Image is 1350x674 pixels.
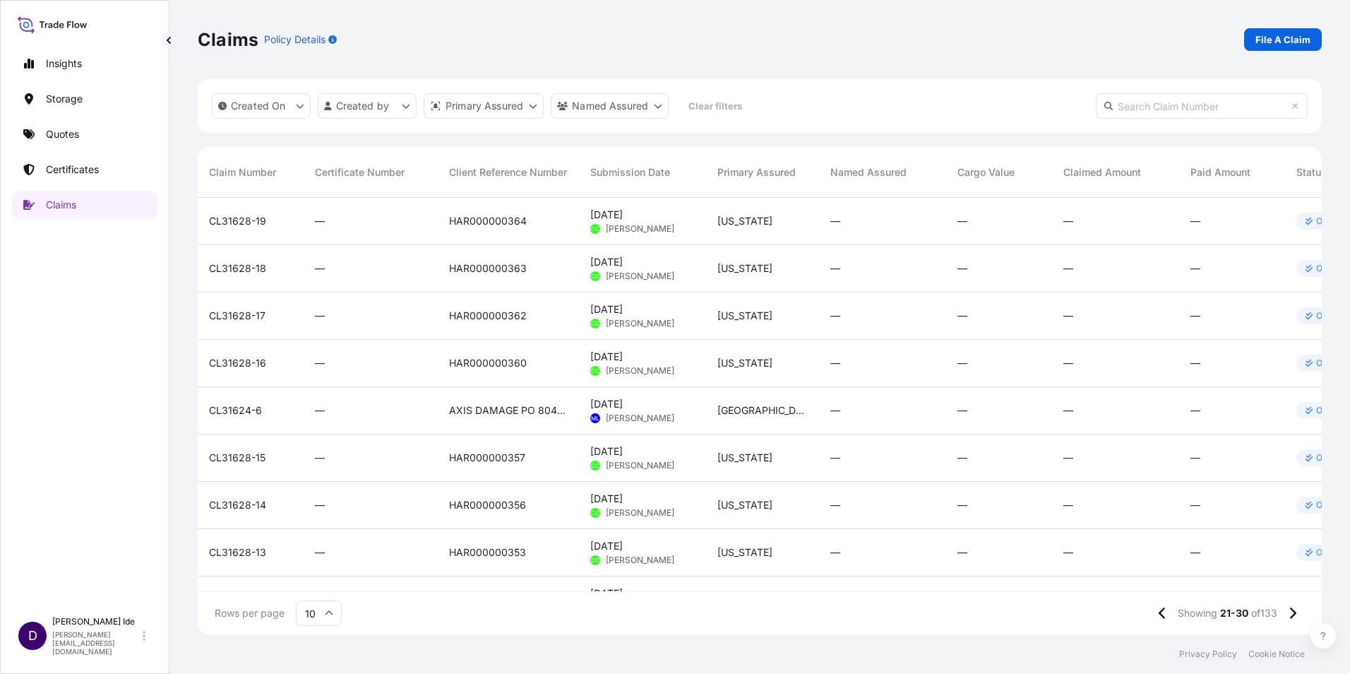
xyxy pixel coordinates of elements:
p: Created by [336,99,390,113]
span: CL31628-14 [209,498,266,512]
span: AXIS DAMAGE PO 80443 [449,403,568,418]
input: Search Claim Number [1096,93,1308,119]
span: Paid Amount [1190,165,1250,179]
span: [DATE] [590,539,623,553]
span: — [1063,356,1073,370]
p: Clear filters [688,99,742,113]
span: — [957,545,967,560]
button: distributor Filter options [424,93,544,119]
span: HAR000000357 [449,451,525,465]
a: Privacy Policy [1179,649,1237,660]
span: — [830,498,840,512]
p: Open [1316,452,1338,463]
p: Created On [231,99,286,113]
span: [PERSON_NAME] [606,365,674,377]
span: [GEOGRAPHIC_DATA] [717,403,808,418]
span: — [1063,261,1073,276]
span: — [1063,309,1073,323]
span: — [1190,498,1200,512]
span: HAR000000353 [449,545,526,560]
p: Open [1316,215,1338,227]
p: Cookie Notice [1248,649,1305,660]
span: — [957,403,967,418]
span: [US_STATE] [717,261,772,276]
p: [PERSON_NAME] Ide [52,616,140,627]
span: CC [591,506,599,520]
span: — [957,451,967,465]
span: — [1063,403,1073,418]
span: [US_STATE] [717,498,772,512]
span: [DATE] [590,444,623,459]
span: [US_STATE] [717,545,772,560]
span: CC [591,222,599,236]
span: CL31628-13 [209,545,266,560]
a: Storage [12,85,157,113]
p: [PERSON_NAME][EMAIL_ADDRESS][DOMAIN_NAME] [52,630,140,656]
p: Open [1316,547,1338,558]
p: Storage [46,92,83,106]
span: CC [591,553,599,567]
span: [PERSON_NAME] [606,460,674,471]
p: Claims [46,198,76,212]
span: [DATE] [590,302,623,317]
span: — [1063,214,1073,228]
span: — [1190,261,1200,276]
span: CC [591,364,599,378]
span: — [315,545,325,560]
span: [DATE] [590,586,623,601]
span: CL31628-19 [209,214,266,228]
a: Certificates [12,155,157,184]
span: — [1063,498,1073,512]
p: Policy Details [264,32,325,47]
p: Primary Assured [446,99,523,113]
span: — [315,498,325,512]
span: [DATE] [590,397,623,411]
span: — [315,451,325,465]
span: Cargo Value [957,165,1015,179]
span: — [1190,403,1200,418]
span: — [1063,451,1073,465]
p: Quotes [46,127,79,141]
span: — [1190,356,1200,370]
span: [US_STATE] [717,309,772,323]
span: Claimed Amount [1063,165,1141,179]
span: — [1190,309,1200,323]
span: — [830,356,840,370]
span: — [315,403,325,418]
span: — [1190,214,1200,228]
span: — [830,545,840,560]
span: — [315,356,325,370]
span: Status [1296,165,1327,179]
p: Open [1316,263,1338,274]
span: [DATE] [590,492,623,506]
a: File A Claim [1244,28,1322,51]
span: Showing [1178,606,1217,620]
span: — [1190,451,1200,465]
p: Open [1316,499,1338,511]
span: CL31624-6 [209,403,262,418]
span: CC [591,269,599,283]
span: — [957,261,967,276]
button: cargoOwner Filter options [551,93,669,119]
span: [PERSON_NAME] [606,555,674,566]
span: — [830,214,840,228]
span: [US_STATE] [717,214,772,228]
span: CL31628-17 [209,309,265,323]
p: Certificates [46,162,99,177]
button: Clear filters [676,95,755,117]
span: — [315,261,325,276]
span: — [315,214,325,228]
span: — [1190,545,1200,560]
span: — [830,403,840,418]
span: — [830,261,840,276]
span: Rows per page [215,606,285,620]
span: [PERSON_NAME] [606,413,674,424]
span: CC [591,317,599,331]
span: HAR000000360 [449,356,527,370]
p: Insights [46,57,82,71]
span: — [957,356,967,370]
span: — [957,309,967,323]
span: [PERSON_NAME] [606,318,674,329]
p: Open [1316,405,1338,416]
